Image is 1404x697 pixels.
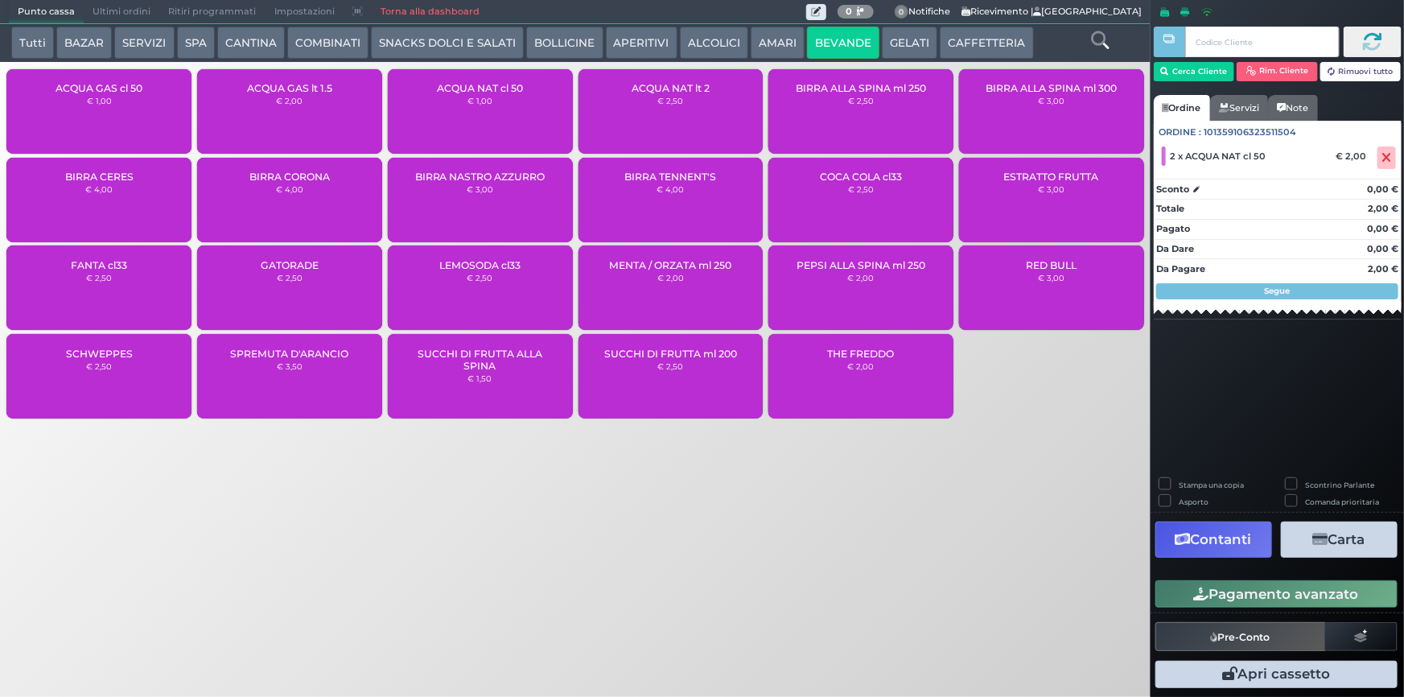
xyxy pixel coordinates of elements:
[807,27,879,59] button: BEVANDE
[751,27,805,59] button: AMARI
[1265,286,1291,296] strong: Segue
[1237,62,1318,81] button: Rim. Cliente
[287,27,368,59] button: COMBINATI
[1268,95,1317,121] a: Note
[1026,259,1077,271] span: RED BULL
[657,361,683,371] small: € 2,50
[609,259,731,271] span: MENTA / ORZATA ml 250
[1179,480,1244,490] label: Stampa una copia
[657,184,684,194] small: € 4,00
[1368,203,1398,214] strong: 2,00 €
[1154,62,1235,81] button: Cerca Cliente
[276,184,303,194] small: € 4,00
[437,82,523,94] span: ACQUA NAT cl 50
[1185,27,1339,57] input: Codice Cliente
[276,96,303,105] small: € 2,00
[247,82,332,94] span: ACQUA GAS lt 1.5
[1367,184,1398,195] strong: 0,00 €
[846,6,852,17] b: 0
[87,96,112,105] small: € 1,00
[266,1,344,23] span: Impostazioni
[177,27,215,59] button: SPA
[680,27,748,59] button: ALCOLICI
[882,27,937,59] button: GELATI
[71,259,127,271] span: FANTA cl33
[797,259,925,271] span: PEPSI ALLA SPINA ml 250
[401,348,559,372] span: SUCCHI DI FRUTTA ALLA SPINA
[820,171,902,183] span: COCA COLA cl33
[1368,263,1398,274] strong: 2,00 €
[84,1,159,23] span: Ultimi ordini
[632,82,710,94] span: ACQUA NAT lt 2
[467,96,492,105] small: € 1,00
[86,361,112,371] small: € 2,50
[895,5,909,19] span: 0
[526,27,603,59] button: BOLLICINE
[467,273,493,283] small: € 2,50
[1306,480,1375,490] label: Scontrino Parlante
[1159,126,1202,139] span: Ordine :
[65,171,134,183] span: BIRRA CERES
[986,82,1117,94] span: BIRRA ALLA SPINA ml 300
[467,184,493,194] small: € 3,00
[1210,95,1268,121] a: Servizi
[1155,622,1326,651] button: Pre-Conto
[217,27,285,59] button: CANTINA
[1320,62,1402,81] button: Rimuovi tutto
[1038,184,1064,194] small: € 3,00
[1155,580,1398,608] button: Pagamento avanzato
[1155,661,1398,688] button: Apri cassetto
[1204,126,1297,139] span: 101359106323511504
[468,373,492,383] small: € 1,50
[85,184,113,194] small: € 4,00
[56,27,112,59] button: BAZAR
[159,1,265,23] span: Ritiri programmati
[66,348,133,360] span: SCHWEPPES
[372,1,488,23] a: Torna alla dashboard
[848,273,875,283] small: € 2,00
[1367,243,1398,254] strong: 0,00 €
[1038,273,1064,283] small: € 3,00
[277,273,303,283] small: € 2,50
[796,82,926,94] span: BIRRA ALLA SPINA ml 250
[1004,171,1099,183] span: ESTRATTO FRUTTA
[657,273,684,283] small: € 2,00
[940,27,1033,59] button: CAFFETTERIA
[277,361,303,371] small: € 3,50
[249,171,330,183] span: BIRRA CORONA
[1156,243,1194,254] strong: Da Dare
[828,348,895,360] span: THE FREDDO
[56,82,142,94] span: ACQUA GAS cl 50
[1179,497,1208,507] label: Asporto
[261,259,319,271] span: GATORADE
[415,171,546,183] span: BIRRA NASTRO AZZURRO
[11,27,54,59] button: Tutti
[1156,223,1190,234] strong: Pagato
[604,348,737,360] span: SUCCHI DI FRUTTA ml 200
[657,96,683,105] small: € 2,50
[1156,203,1184,214] strong: Totale
[848,96,874,105] small: € 2,50
[371,27,524,59] button: SNACKS DOLCI E SALATI
[9,1,84,23] span: Punto cassa
[1156,183,1189,196] strong: Sconto
[848,184,874,194] small: € 2,50
[1155,522,1272,558] button: Contanti
[848,361,875,371] small: € 2,00
[1154,95,1210,121] a: Ordine
[86,273,112,283] small: € 2,50
[1281,522,1398,558] button: Carta
[1038,96,1064,105] small: € 3,00
[1306,497,1380,507] label: Comanda prioritaria
[230,348,348,360] span: SPREMUTA D'ARANCIO
[606,27,677,59] button: APERITIVI
[1171,151,1266,162] span: 2 x ACQUA NAT cl 50
[439,259,521,271] span: LEMOSODA cl33
[1333,151,1374,162] div: € 2,00
[1367,223,1398,234] strong: 0,00 €
[624,171,716,183] span: BIRRA TENNENT'S
[1156,263,1205,274] strong: Da Pagare
[114,27,174,59] button: SERVIZI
